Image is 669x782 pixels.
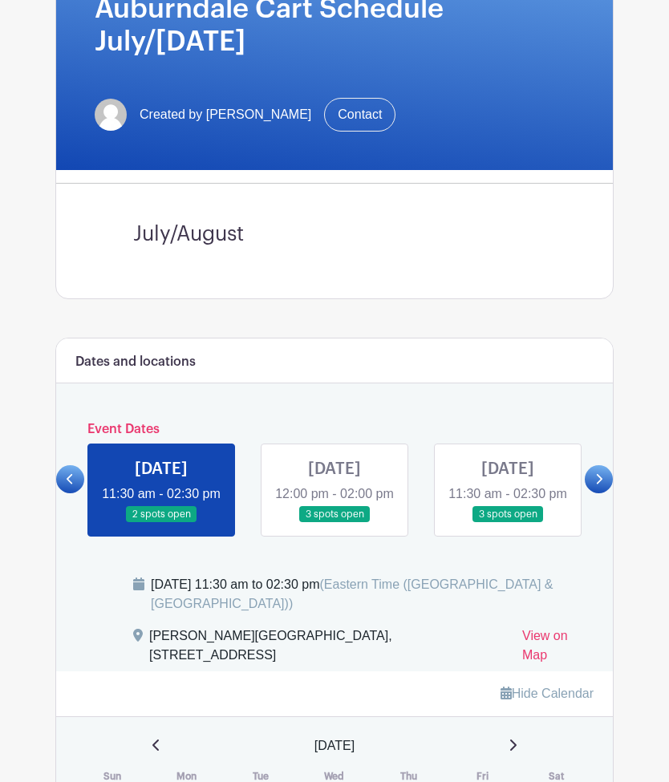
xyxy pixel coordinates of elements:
[151,576,594,614] div: [DATE] 11:30 am to 02:30 pm
[140,106,311,125] span: Created by [PERSON_NAME]
[149,627,509,672] div: [PERSON_NAME][GEOGRAPHIC_DATA], [STREET_ADDRESS]
[95,99,127,132] img: default-ce2991bfa6775e67f084385cd625a349d9dcbb7a52a09fb2fda1e96e2d18dcdb.png
[84,423,585,438] h6: Event Dates
[75,355,196,371] h6: Dates and locations
[501,687,594,701] a: Hide Calendar
[133,223,536,248] h3: July/August
[522,627,594,672] a: View on Map
[314,737,355,756] span: [DATE]
[324,99,395,132] a: Contact
[151,578,553,611] span: (Eastern Time ([GEOGRAPHIC_DATA] & [GEOGRAPHIC_DATA]))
